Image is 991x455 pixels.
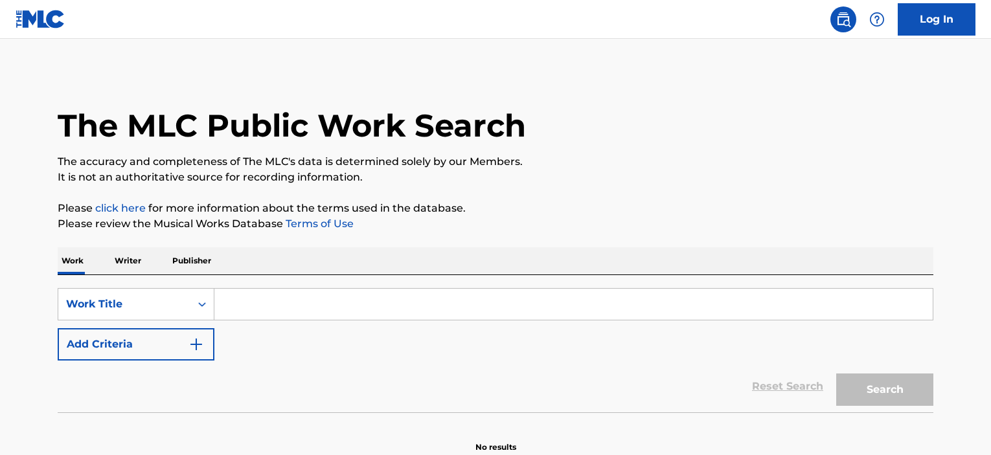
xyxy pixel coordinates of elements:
[58,247,87,274] p: Work
[898,3,975,36] a: Log In
[58,106,526,145] h1: The MLC Public Work Search
[836,12,851,27] img: search
[95,202,146,214] a: click here
[869,12,885,27] img: help
[58,170,933,185] p: It is not an authoritative source for recording information.
[168,247,215,274] p: Publisher
[475,426,516,453] p: No results
[16,10,65,28] img: MLC Logo
[58,201,933,216] p: Please for more information about the terms used in the database.
[188,337,204,352] img: 9d2ae6d4665cec9f34b9.svg
[58,216,933,232] p: Please review the Musical Works Database
[830,6,856,32] a: Public Search
[58,328,214,361] button: Add Criteria
[66,296,183,312] div: Work Title
[864,6,890,32] div: Help
[58,154,933,170] p: The accuracy and completeness of The MLC's data is determined solely by our Members.
[111,247,145,274] p: Writer
[58,288,933,412] form: Search Form
[926,393,991,455] iframe: Chat Widget
[283,217,354,230] a: Terms of Use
